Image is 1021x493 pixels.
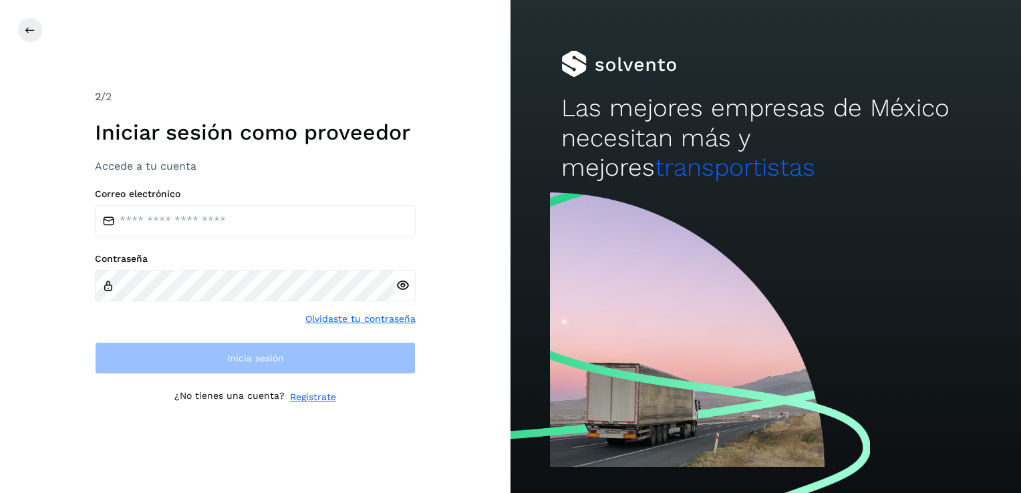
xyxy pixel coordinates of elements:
span: transportistas [655,153,815,182]
span: 2 [95,90,101,103]
h1: Iniciar sesión como proveedor [95,120,416,145]
button: Inicia sesión [95,342,416,374]
label: Correo electrónico [95,188,416,200]
a: Olvidaste tu contraseña [305,312,416,326]
h2: Las mejores empresas de México necesitan más y mejores [561,94,970,182]
a: Regístrate [290,390,336,404]
p: ¿No tienes una cuenta? [174,390,285,404]
label: Contraseña [95,253,416,265]
h3: Accede a tu cuenta [95,160,416,172]
span: Inicia sesión [227,353,284,363]
div: /2 [95,89,416,105]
